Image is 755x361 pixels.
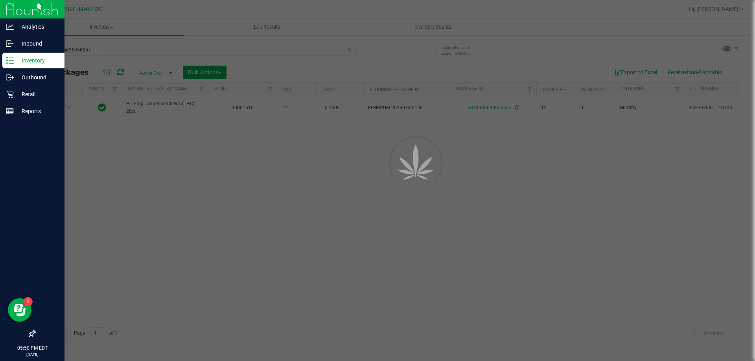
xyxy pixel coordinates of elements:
inline-svg: Inventory [6,57,14,64]
iframe: Resource center unread badge [23,297,33,306]
inline-svg: Inbound [6,40,14,48]
p: [DATE] [4,352,61,357]
inline-svg: Outbound [6,73,14,81]
inline-svg: Reports [6,107,14,115]
p: Reports [14,106,61,116]
inline-svg: Analytics [6,23,14,31]
p: Inventory [14,56,61,65]
p: Outbound [14,73,61,82]
p: 05:50 PM EDT [4,345,61,352]
p: Inbound [14,39,61,48]
inline-svg: Retail [6,90,14,98]
p: Analytics [14,22,61,31]
iframe: Resource center [8,298,31,322]
p: Retail [14,90,61,99]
